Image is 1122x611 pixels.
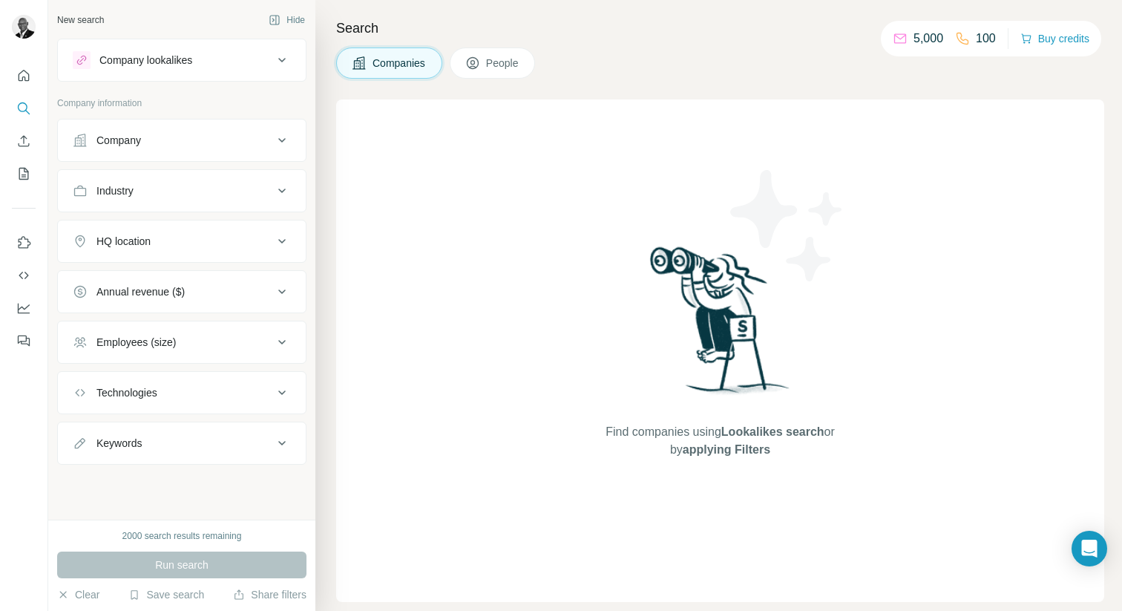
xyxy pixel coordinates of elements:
span: People [486,56,520,71]
button: Hide [258,9,315,31]
img: Surfe Illustration - Woman searching with binoculars [643,243,798,408]
img: Surfe Illustration - Stars [721,159,854,293]
h4: Search [336,18,1104,39]
span: Find companies using or by [601,423,839,459]
button: Annual revenue ($) [58,274,306,310]
button: Feedback [12,327,36,354]
p: 5,000 [913,30,943,48]
button: Buy credits [1020,28,1089,49]
button: Share filters [233,587,306,602]
button: Search [12,95,36,122]
span: Lookalikes search [721,425,824,438]
button: Technologies [58,375,306,411]
button: Use Surfe API [12,262,36,289]
div: Employees (size) [96,335,176,350]
button: Dashboard [12,295,36,321]
button: Employees (size) [58,324,306,360]
button: HQ location [58,223,306,259]
button: Enrich CSV [12,128,36,154]
div: Technologies [96,385,157,400]
button: Company lookalikes [58,42,306,78]
img: Avatar [12,15,36,39]
button: Save search [128,587,204,602]
button: Industry [58,173,306,209]
div: New search [57,13,104,27]
span: applying Filters [683,443,770,456]
div: Annual revenue ($) [96,284,185,299]
div: Open Intercom Messenger [1072,531,1107,566]
span: Companies [373,56,427,71]
div: Keywords [96,436,142,451]
div: Company [96,133,141,148]
button: Use Surfe on LinkedIn [12,229,36,256]
button: Clear [57,587,99,602]
div: Industry [96,183,134,198]
div: 2000 search results remaining [122,529,242,543]
button: Quick start [12,62,36,89]
p: 100 [976,30,996,48]
button: My lists [12,160,36,187]
div: Company lookalikes [99,53,192,68]
p: Company information [57,97,306,110]
div: HQ location [96,234,151,249]
button: Company [58,122,306,158]
button: Keywords [58,425,306,461]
